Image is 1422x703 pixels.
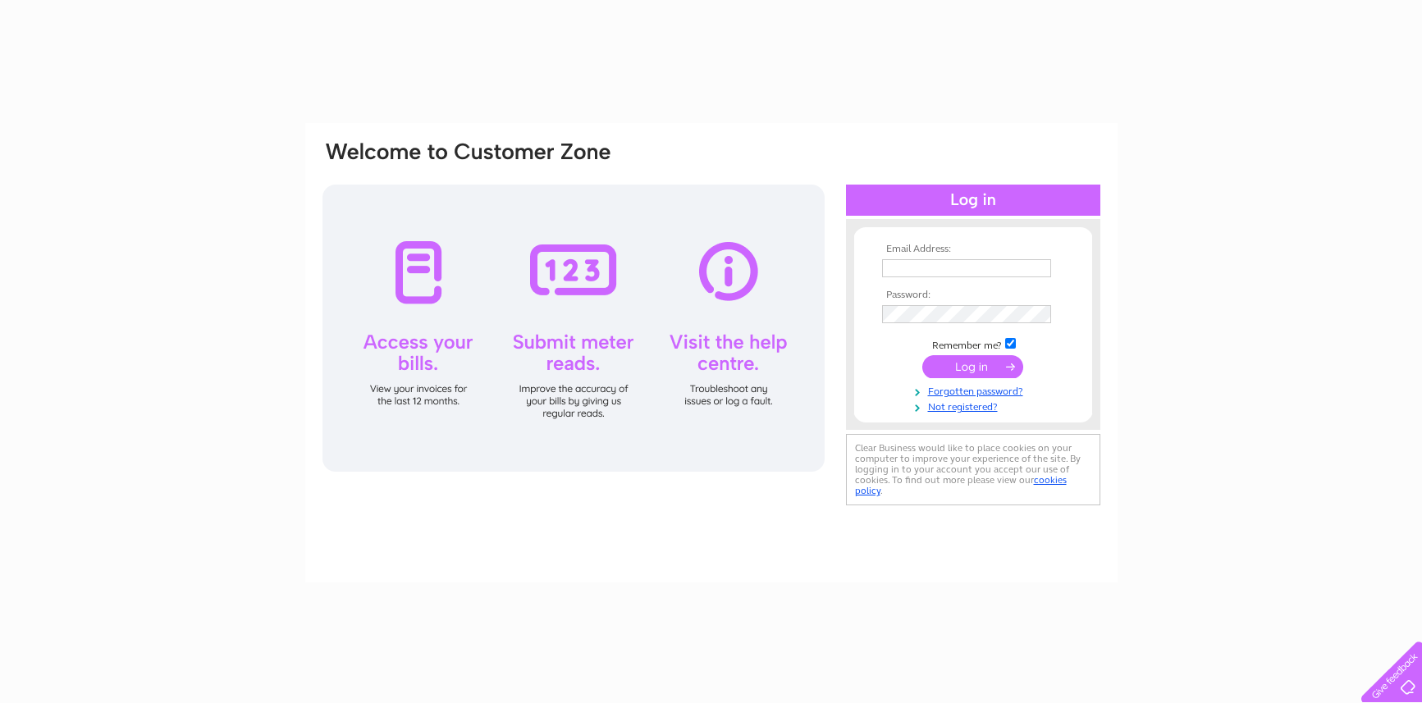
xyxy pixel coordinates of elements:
[882,382,1068,398] a: Forgotten password?
[922,355,1023,378] input: Submit
[846,434,1100,505] div: Clear Business would like to place cookies on your computer to improve your experience of the sit...
[882,398,1068,413] a: Not registered?
[878,336,1068,352] td: Remember me?
[878,244,1068,255] th: Email Address:
[878,290,1068,301] th: Password:
[855,474,1067,496] a: cookies policy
